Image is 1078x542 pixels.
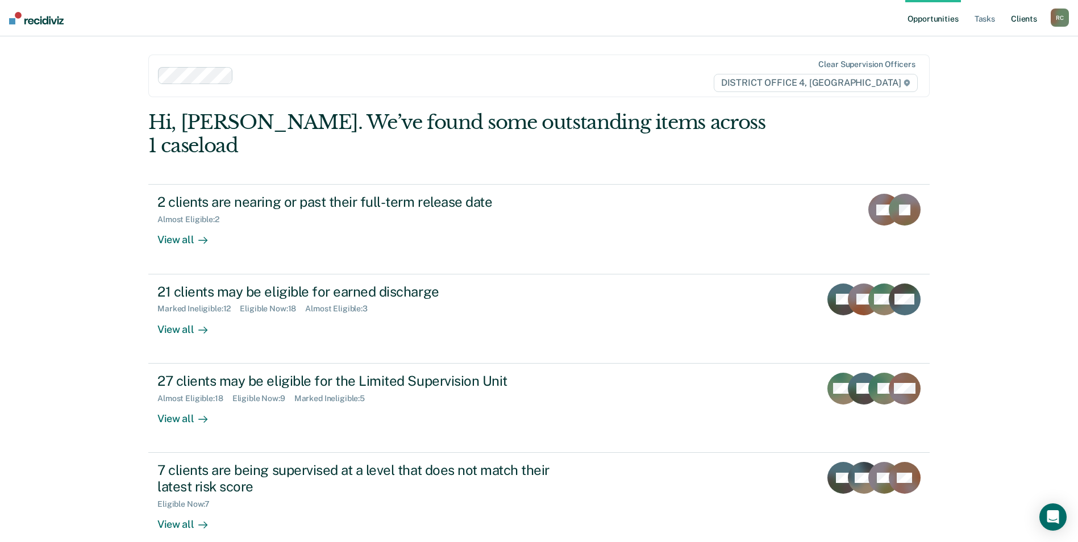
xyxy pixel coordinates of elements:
[157,304,240,314] div: Marked Ineligible : 12
[157,314,221,336] div: View all
[157,194,556,210] div: 2 clients are nearing or past their full-term release date
[148,274,930,364] a: 21 clients may be eligible for earned dischargeMarked Ineligible:12Eligible Now:18Almost Eligible...
[157,462,556,495] div: 7 clients are being supervised at a level that does not match their latest risk score
[305,304,377,314] div: Almost Eligible : 3
[148,364,930,453] a: 27 clients may be eligible for the Limited Supervision UnitAlmost Eligible:18Eligible Now:9Marked...
[157,403,221,425] div: View all
[818,60,915,69] div: Clear supervision officers
[1039,503,1067,531] div: Open Intercom Messenger
[157,224,221,247] div: View all
[714,74,918,92] span: DISTRICT OFFICE 4, [GEOGRAPHIC_DATA]
[157,394,232,403] div: Almost Eligible : 18
[157,499,219,509] div: Eligible Now : 7
[1051,9,1069,27] button: RC
[157,508,221,531] div: View all
[157,215,228,224] div: Almost Eligible : 2
[294,394,374,403] div: Marked Ineligible : 5
[148,111,773,157] div: Hi, [PERSON_NAME]. We’ve found some outstanding items across 1 caseload
[240,304,305,314] div: Eligible Now : 18
[148,184,930,274] a: 2 clients are nearing or past their full-term release dateAlmost Eligible:2View all
[1051,9,1069,27] div: R C
[157,283,556,300] div: 21 clients may be eligible for earned discharge
[232,394,294,403] div: Eligible Now : 9
[157,373,556,389] div: 27 clients may be eligible for the Limited Supervision Unit
[9,12,64,24] img: Recidiviz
